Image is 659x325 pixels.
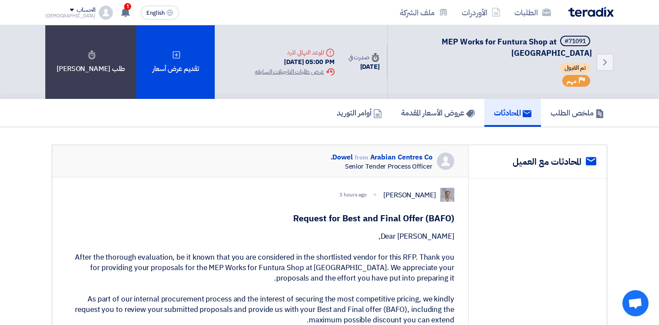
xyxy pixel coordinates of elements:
div: 3 hours ago [339,191,367,199]
div: Dowel Arabian Centres Co. [331,152,433,162]
div: [PERSON_NAME] [383,190,436,200]
a: ملف الشركة [393,2,455,23]
img: Teradix logo [568,7,614,17]
img: profile_test.png [99,6,113,20]
span: مهم [567,77,577,85]
h2: المحادثات مع العميل [513,156,581,168]
h1: Request for Best and Final Offer (BAFO) [66,212,454,224]
a: عروض الأسعار المقدمة [392,99,484,127]
a: Open chat [622,290,649,316]
a: المحادثات [484,99,541,127]
img: IMG_1753965247717.jpg [440,188,454,202]
div: الحساب [77,7,95,14]
div: طلب [PERSON_NAME] [45,25,136,99]
a: أوامر التوريد [327,99,392,127]
span: MEP Works for Funtura Shop at [GEOGRAPHIC_DATA] [442,36,592,59]
div: [DEMOGRAPHIC_DATA] [45,14,95,18]
div: [DATE] [348,62,380,72]
div: #71091 [564,38,586,44]
span: 1 [124,3,131,10]
a: الأوردرات [455,2,507,23]
div: تقديم عرض أسعار [136,25,215,99]
a: الطلبات [507,2,558,23]
div: صدرت في [348,53,380,62]
h5: MEP Works for Funtura Shop at Al-Ahsa Mall [398,36,592,58]
div: عرض طلبات التاجيلات السابقه [255,67,334,76]
div: Senior Tender Process Officer [331,162,433,170]
button: English [141,6,179,20]
h5: ملخص الطلب [551,108,604,118]
h5: أوامر التوريد [337,108,382,118]
h5: عروض الأسعار المقدمة [401,108,475,118]
div: [DATE] 05:00 PM [255,57,334,67]
span: from [355,153,368,162]
h5: المحادثات [494,108,531,118]
a: ملخص الطلب [541,99,614,127]
span: تم القبول [560,63,590,73]
span: English [146,10,165,16]
div: الموعد النهائي للرد [255,48,334,57]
